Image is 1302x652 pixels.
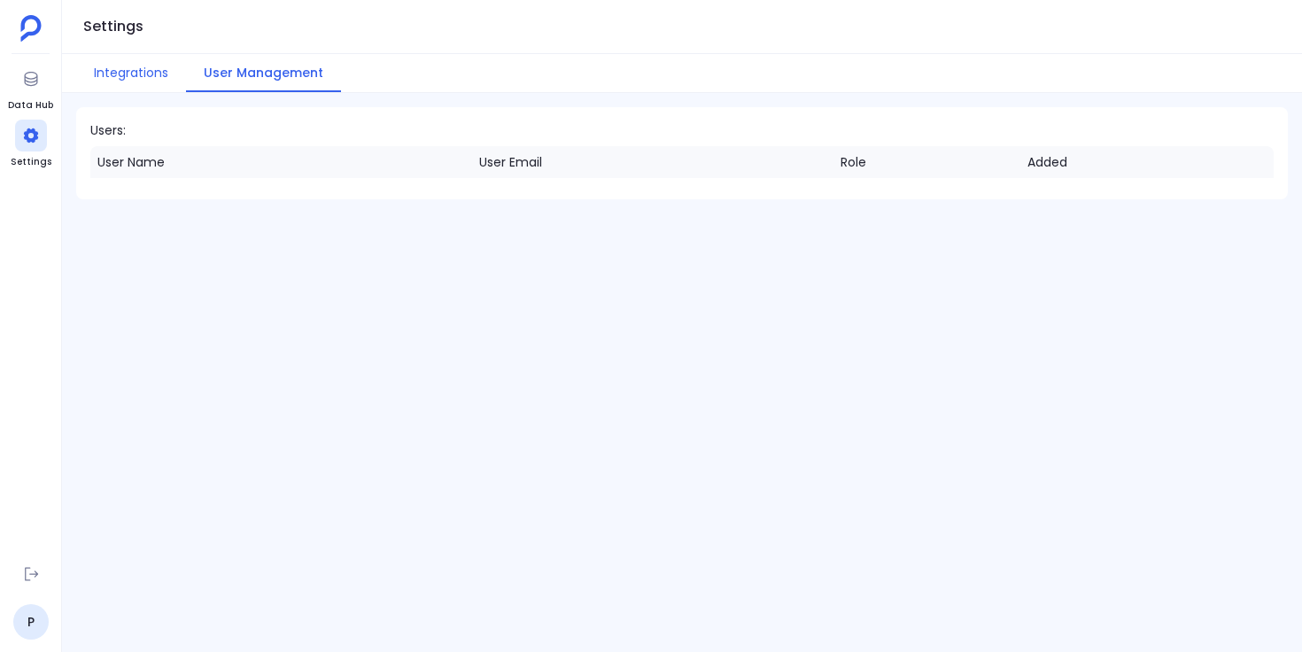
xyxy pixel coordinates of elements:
[90,121,126,139] p: Users:
[841,153,866,171] div: Role
[13,604,49,640] a: P
[83,14,143,39] h1: Settings
[11,120,51,169] a: Settings
[479,153,542,171] div: User Email
[1027,153,1067,171] div: Added
[186,54,341,92] button: User Management
[76,54,186,92] button: Integrations
[8,98,53,113] span: Data Hub
[11,155,51,169] span: Settings
[20,15,42,42] img: petavue logo
[97,153,165,171] div: User Name
[8,63,53,113] a: Data Hub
